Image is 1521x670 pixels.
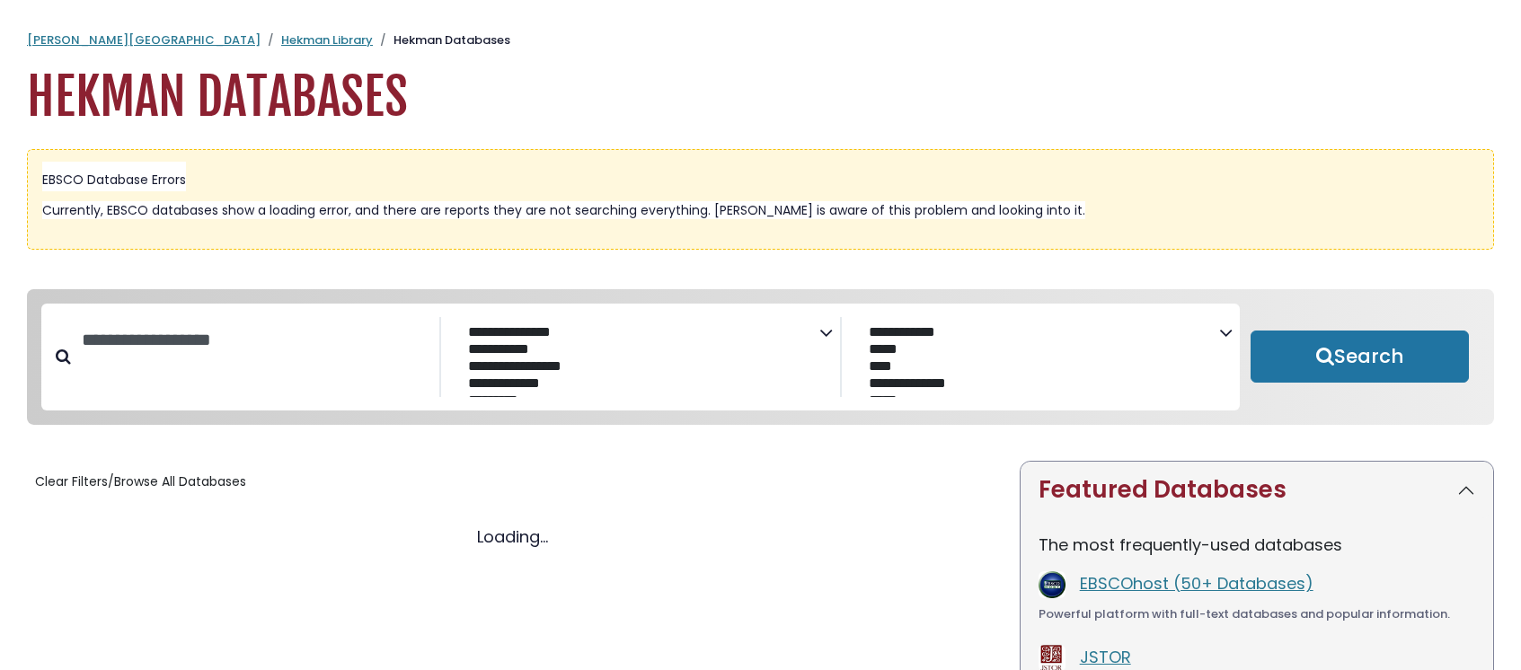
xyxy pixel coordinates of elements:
[856,320,1219,397] select: Database Vendors Filter
[27,31,1494,49] nav: breadcrumb
[27,67,1494,128] h1: Hekman Databases
[1080,572,1313,595] a: EBSCOhost (50+ Databases)
[455,320,818,397] select: Database Subject Filter
[27,468,254,496] button: Clear Filters/Browse All Databases
[27,31,261,48] a: [PERSON_NAME][GEOGRAPHIC_DATA]
[1039,533,1475,557] p: The most frequently-used databases
[1021,462,1493,518] button: Featured Databases
[71,325,439,355] input: Search database by title or keyword
[1039,605,1475,623] div: Powerful platform with full-text databases and popular information.
[1080,646,1131,668] a: JSTOR
[42,171,186,189] span: EBSCO Database Errors
[27,289,1494,426] nav: Search filters
[281,31,373,48] a: Hekman Library
[373,31,510,49] li: Hekman Databases
[1251,331,1469,383] button: Submit for Search Results
[27,525,998,549] div: Loading...
[42,201,1085,219] span: Currently, EBSCO databases show a loading error, and there are reports they are not searching eve...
